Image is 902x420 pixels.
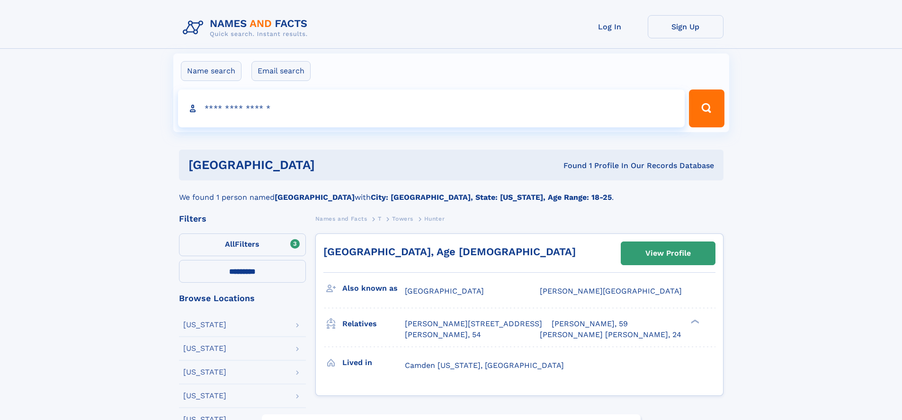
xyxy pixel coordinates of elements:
label: Filters [179,233,306,256]
a: [GEOGRAPHIC_DATA], Age [DEMOGRAPHIC_DATA] [323,246,576,258]
span: Camden [US_STATE], [GEOGRAPHIC_DATA] [405,361,564,370]
a: [PERSON_NAME] [PERSON_NAME], 24 [540,330,681,340]
div: [US_STATE] [183,368,226,376]
span: All [225,240,235,249]
a: Names and Facts [315,213,367,224]
a: View Profile [621,242,715,265]
a: Towers [392,213,413,224]
span: T [378,215,382,222]
a: [PERSON_NAME], 59 [552,319,628,329]
a: Log In [572,15,648,38]
div: Found 1 Profile In Our Records Database [439,161,714,171]
a: [PERSON_NAME][STREET_ADDRESS] [405,319,542,329]
div: [US_STATE] [183,392,226,400]
h3: Lived in [342,355,405,371]
b: City: [GEOGRAPHIC_DATA], State: [US_STATE], Age Range: 18-25 [371,193,612,202]
span: [PERSON_NAME][GEOGRAPHIC_DATA] [540,286,682,295]
h1: [GEOGRAPHIC_DATA] [188,159,439,171]
span: Towers [392,215,413,222]
a: Sign Up [648,15,723,38]
input: search input [178,89,685,127]
div: We found 1 person named with . [179,180,723,203]
button: Search Button [689,89,724,127]
div: ❯ [688,319,700,325]
span: Hunter [424,215,445,222]
div: [US_STATE] [183,345,226,352]
label: Name search [181,61,241,81]
b: [GEOGRAPHIC_DATA] [275,193,355,202]
img: Logo Names and Facts [179,15,315,41]
span: [GEOGRAPHIC_DATA] [405,286,484,295]
h3: Relatives [342,316,405,332]
div: Browse Locations [179,294,306,303]
h3: Also known as [342,280,405,296]
div: [US_STATE] [183,321,226,329]
label: Email search [251,61,311,81]
a: T [378,213,382,224]
div: View Profile [645,242,691,264]
div: Filters [179,214,306,223]
a: [PERSON_NAME], 54 [405,330,481,340]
